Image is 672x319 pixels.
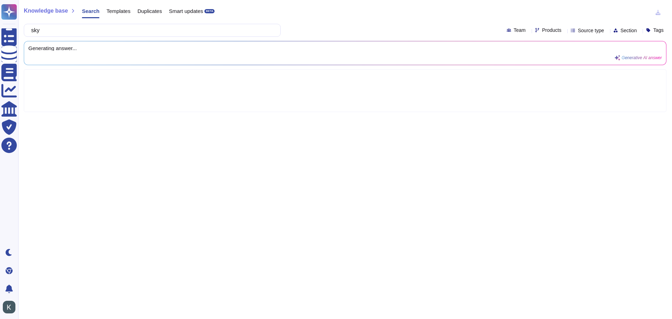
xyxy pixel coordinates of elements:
[28,46,662,51] span: Generating answer...
[204,9,215,13] div: BETA
[514,28,526,33] span: Team
[138,8,162,14] span: Duplicates
[82,8,99,14] span: Search
[653,28,664,33] span: Tags
[1,299,20,315] button: user
[169,8,203,14] span: Smart updates
[542,28,561,33] span: Products
[24,8,68,14] span: Knowledge base
[106,8,130,14] span: Templates
[622,56,662,60] span: Generative AI answer
[578,28,604,33] span: Source type
[3,301,15,313] img: user
[621,28,637,33] span: Section
[28,24,273,36] input: Search a question or template...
